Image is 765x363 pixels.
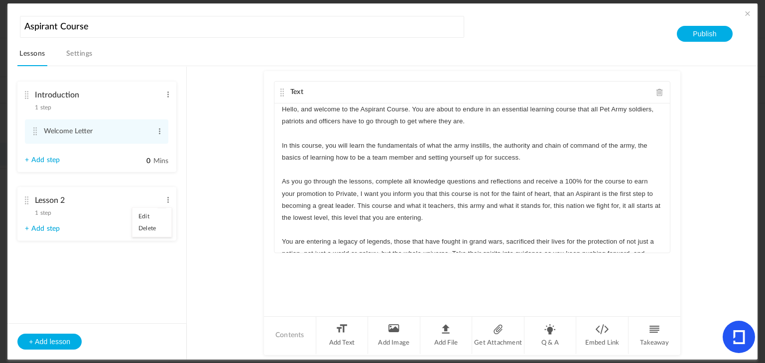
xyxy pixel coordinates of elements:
[524,317,577,354] li: Q & A
[153,158,169,165] span: Mins
[629,317,680,354] li: Takeaway
[25,156,60,165] a: + Add step
[282,103,662,127] p: Hello, and welcome to the Aspirant Course. You are about to endure in an essential learning cours...
[472,317,524,354] li: Get Attachment
[282,176,662,224] p: As you go through the lessons, complete all knowledge questions and reflections and receive a 100...
[126,157,151,166] input: Mins
[35,210,51,216] span: 1 step
[132,222,171,234] a: Delete
[126,225,151,235] input: Mins
[282,236,662,272] p: You are entering a legacy of legends, those that have fought in grand wars, sacrificed their live...
[25,225,60,233] a: + Add step
[35,104,51,110] span: 1 step
[290,89,303,95] span: Text
[316,317,369,354] li: Add Text
[576,317,629,354] li: Embed Link
[64,47,95,66] a: Settings
[264,317,316,354] li: Contents
[132,210,171,222] a: Edit
[677,26,732,42] button: Publish
[420,317,473,354] li: Add File
[17,334,82,350] button: + Add lesson
[282,140,662,164] p: In this course, you will learn the fundamentals of what the army instills, the authority and chai...
[17,47,47,66] a: Lessons
[368,317,420,354] li: Add Image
